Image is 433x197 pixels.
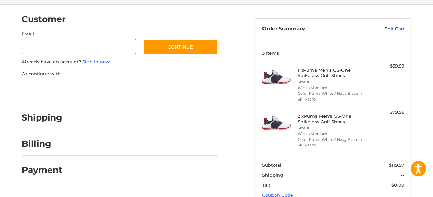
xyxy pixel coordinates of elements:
h2: Customer [22,14,66,24]
a: Sign in now [82,59,110,64]
div: $79.98 [369,109,404,116]
h3: Order Summary [262,25,359,32]
span: $119.97 [389,162,404,168]
h2: Billing [22,138,62,149]
iframe: PayPal-paylater [78,84,130,96]
iframe: PayPal-venmo [136,84,188,96]
p: Or continue with [22,71,218,77]
p: Already have an account? [22,59,218,65]
li: Width Medium [298,131,367,137]
h4: 1 x Puma Men's GS-One Spikeless Golf Shoes [298,67,367,79]
h2: Payment [22,165,62,175]
li: Width Medium [298,85,367,91]
h3: 3 Items [262,50,404,56]
label: Email [22,31,136,37]
h2: Shipping [22,112,62,123]
a: Edit Cart [359,25,404,32]
iframe: PayPal-paypal [20,84,71,96]
div: $39.99 [369,63,404,70]
span: Subtotal [262,162,281,168]
h4: 2 x Puma Men's GS-One Spikeless Golf Shoes [298,113,367,125]
button: Continue [143,39,218,55]
li: Color Puma White / Navy Blazer / Ski Patrol [298,91,367,102]
span: -- [401,172,404,178]
span: Tax [262,182,270,188]
span: $0.00 [391,182,404,188]
li: Color Puma White / Navy Blazer / Ski Patrol [298,137,367,148]
li: Size 10 [298,125,367,131]
li: Size 10 [298,79,367,85]
span: Shipping [262,172,283,178]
